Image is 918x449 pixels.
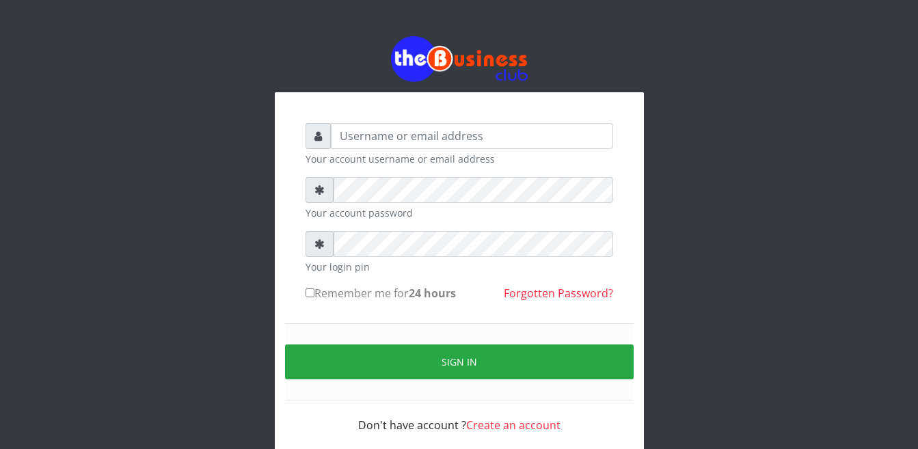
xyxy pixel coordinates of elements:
[285,344,634,379] button: Sign in
[306,152,613,166] small: Your account username or email address
[306,260,613,274] small: Your login pin
[331,123,613,149] input: Username or email address
[306,288,314,297] input: Remember me for24 hours
[306,206,613,220] small: Your account password
[466,418,561,433] a: Create an account
[504,286,613,301] a: Forgotten Password?
[306,285,456,301] label: Remember me for
[306,400,613,433] div: Don't have account ?
[409,286,456,301] b: 24 hours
